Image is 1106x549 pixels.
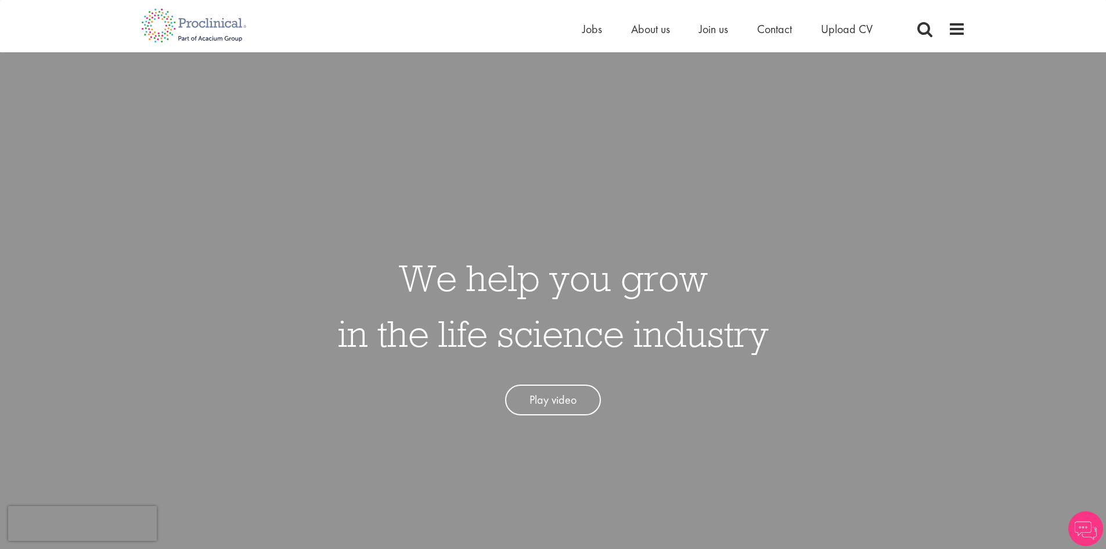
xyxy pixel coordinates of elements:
a: Upload CV [821,21,873,37]
a: About us [631,21,670,37]
a: Contact [757,21,792,37]
a: Jobs [582,21,602,37]
a: Join us [699,21,728,37]
img: Chatbot [1068,511,1103,546]
h1: We help you grow in the life science industry [338,250,769,361]
a: Play video [505,385,601,415]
